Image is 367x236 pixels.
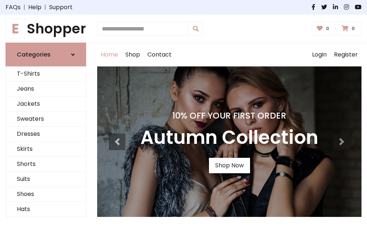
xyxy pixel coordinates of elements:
[6,97,86,112] a: Jackets
[209,158,250,173] a: Shop Now
[21,3,28,12] span: |
[28,3,41,12] a: Help
[324,25,331,32] span: 0
[308,43,330,66] a: Login
[6,157,86,172] a: Shorts
[330,43,362,66] a: Register
[6,81,86,97] a: Jeans
[6,127,86,142] a: Dresses
[5,21,86,37] h1: Shopper
[337,22,362,36] a: 0
[41,3,49,12] span: |
[49,3,73,12] a: Support
[6,142,86,157] a: Skirts
[312,22,336,36] a: 0
[350,25,357,32] span: 0
[144,43,175,66] a: Contact
[140,110,318,121] h4: 10% Off Your First Order
[6,187,86,202] a: Shoes
[122,43,144,66] a: Shop
[5,3,21,12] a: FAQs
[6,202,86,217] a: Hats
[6,172,86,187] a: Suits
[140,127,318,149] h3: Autumn Collection
[5,43,86,66] a: Categories
[5,21,86,37] a: EShopper
[6,66,86,81] a: T-Shirts
[6,112,86,127] a: Sweaters
[17,51,51,58] h6: Categories
[5,19,25,39] span: E
[97,43,122,66] a: Home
